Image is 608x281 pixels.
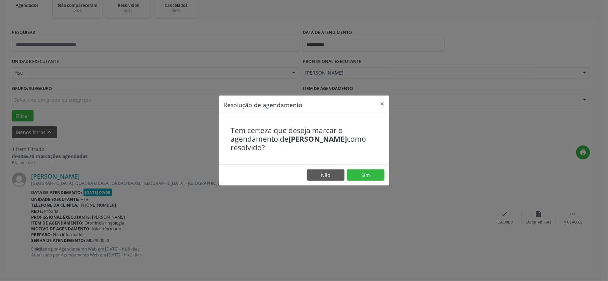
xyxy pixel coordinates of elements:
b: [PERSON_NAME] [289,134,347,144]
button: Não [307,169,345,181]
button: Close [376,95,389,112]
h5: Resolução de agendamento [224,100,303,109]
h4: Tem certeza que deseja marcar o agendamento de como resolvido? [231,126,377,152]
button: Sim [347,169,385,181]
